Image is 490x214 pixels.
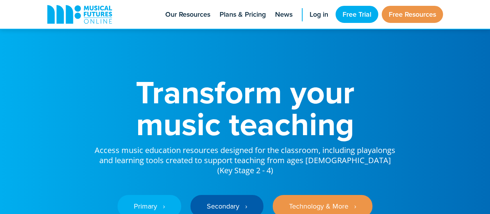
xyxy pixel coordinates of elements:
[94,76,397,140] h1: Transform your music teaching
[275,9,293,20] span: News
[310,9,328,20] span: Log in
[165,9,210,20] span: Our Resources
[94,140,397,176] p: Access music education resources designed for the classroom, including playalongs and learning to...
[382,6,443,23] a: Free Resources
[220,9,266,20] span: Plans & Pricing
[336,6,378,23] a: Free Trial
